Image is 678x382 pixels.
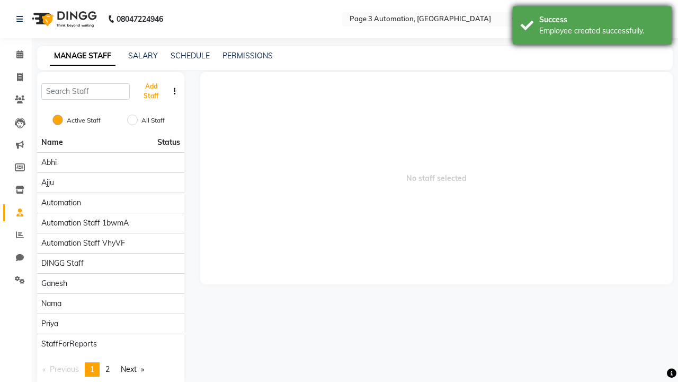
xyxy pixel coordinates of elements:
[539,25,664,37] div: Employee created successfully.
[41,218,129,229] span: Automation Staff 1bwmA
[539,14,664,25] div: Success
[117,4,163,34] b: 08047224946
[90,364,94,374] span: 1
[41,157,57,168] span: Abhi
[41,258,84,269] span: DINGG Staff
[67,116,101,125] label: Active Staff
[141,116,165,125] label: All Staff
[27,4,100,34] img: logo
[41,83,130,100] input: Search Staff
[134,77,168,105] button: Add Staff
[41,137,63,147] span: Name
[171,51,210,60] a: SCHEDULE
[37,362,184,377] nav: Pagination
[50,47,115,66] a: MANAGE STAFF
[222,51,273,60] a: PERMISSIONS
[41,238,125,249] span: Automation Staff vhyVF
[41,338,97,350] span: StaffForReports
[200,72,673,284] span: No staff selected
[41,197,81,209] span: Automation
[41,298,61,309] span: Nama
[128,51,158,60] a: SALARY
[41,318,58,329] span: Priya
[157,137,180,148] span: Status
[50,364,79,374] span: Previous
[41,177,54,188] span: Ajju
[41,278,67,289] span: Ganesh
[105,364,110,374] span: 2
[115,362,149,377] a: Next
